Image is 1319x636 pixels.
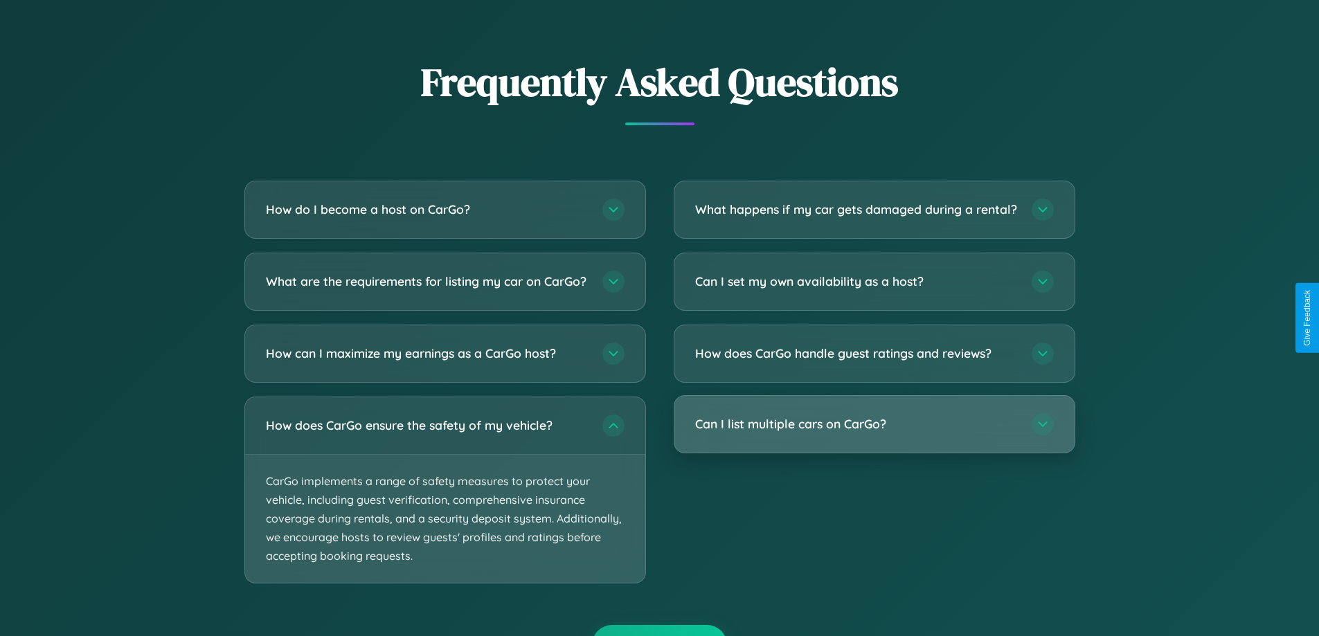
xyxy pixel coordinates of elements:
h3: How can I maximize my earnings as a CarGo host? [266,345,589,362]
h3: How does CarGo handle guest ratings and reviews? [695,345,1018,362]
h3: How does CarGo ensure the safety of my vehicle? [266,417,589,434]
div: Give Feedback [1302,290,1312,346]
h2: Frequently Asked Questions [244,55,1075,109]
h3: Can I list multiple cars on CarGo? [695,415,1018,433]
p: CarGo implements a range of safety measures to protect your vehicle, including guest verification... [245,455,645,583]
h3: What happens if my car gets damaged during a rental? [695,201,1018,218]
h3: How do I become a host on CarGo? [266,201,589,218]
h3: What are the requirements for listing my car on CarGo? [266,273,589,290]
h3: Can I set my own availability as a host? [695,273,1018,290]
